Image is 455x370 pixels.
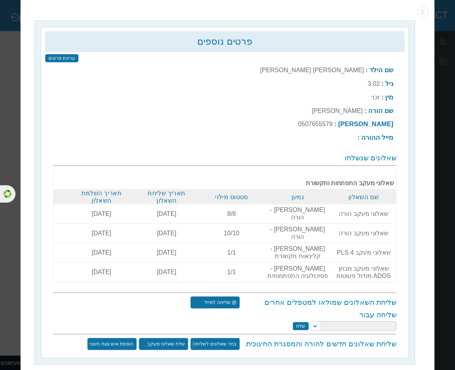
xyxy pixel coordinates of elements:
[331,243,396,262] td: שאלוני מעקב PLS 4
[368,107,393,115] b: שם הורה
[264,224,331,243] td: [PERSON_NAME] - הורה
[365,67,367,73] b: :
[357,134,359,141] b: :
[199,262,264,282] td: 1/1
[264,189,331,205] th: נמען
[134,224,199,243] td: [DATE]
[385,94,393,101] b: מין
[369,66,393,74] b: שם הילד
[381,94,383,101] b: :
[331,262,396,282] td: שאלוני מעקב מבחן ADOS מודול פעוטות
[199,224,264,243] td: 10/10
[338,120,393,128] b: [PERSON_NAME]
[190,296,240,309] input: @ שליחה למייל
[264,262,331,282] td: [PERSON_NAME] - פסיכולוגיה התפתחותית
[134,243,199,262] td: [DATE]
[345,154,396,162] span: שאלונים שנשלחו
[364,108,366,114] b: :
[134,262,199,282] td: [DATE]
[331,224,396,243] td: שאלוני מעקב הורה
[199,189,264,205] th: סטטוס מילוי
[371,94,380,101] label: זכר
[331,189,396,205] th: שם השאלון
[134,204,199,224] td: [DATE]
[381,80,383,87] b: :
[312,108,363,114] label: [PERSON_NAME]
[69,224,134,243] td: [DATE]
[134,189,199,205] th: תאריך שליחת השאלון
[69,262,134,282] td: [DATE]
[71,172,394,187] b: שאלוני מעקב התפתחות ותקשורת
[264,243,331,262] td: [PERSON_NAME] - קלינאות תקשורת
[69,243,134,262] td: [DATE]
[69,189,134,205] th: תאריך השלמת השאלון
[293,322,309,330] input: שלח
[242,340,396,348] h3: שליחת שאלונים חדשים להורה והמסגרת החינוכית
[361,134,393,141] b: מייל ההורה
[190,338,240,350] input: בחר שאלונים לשליחה
[45,54,79,63] input: עריכת פרטים
[368,80,380,87] label: 3.02
[199,204,264,224] td: 8/8
[334,121,336,127] b: :
[53,311,396,319] h3: שליחה עבור
[298,121,333,127] label: 0507655579
[242,298,396,307] h3: שליחת השאלונים שמולאו למטפלים אחרים
[331,204,396,224] td: שאלוני מעקב הורה
[199,243,264,262] td: 1/1
[87,338,137,350] input: הוספת איש צוות חינוכי
[385,80,393,87] b: גיל
[139,338,188,350] input: שלח שאלוני מעקב
[260,67,364,73] label: [PERSON_NAME] [PERSON_NAME]
[264,204,331,224] td: [PERSON_NAME] - הורה
[69,204,134,224] td: [DATE]
[49,36,401,47] h2: פרטים נוספים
